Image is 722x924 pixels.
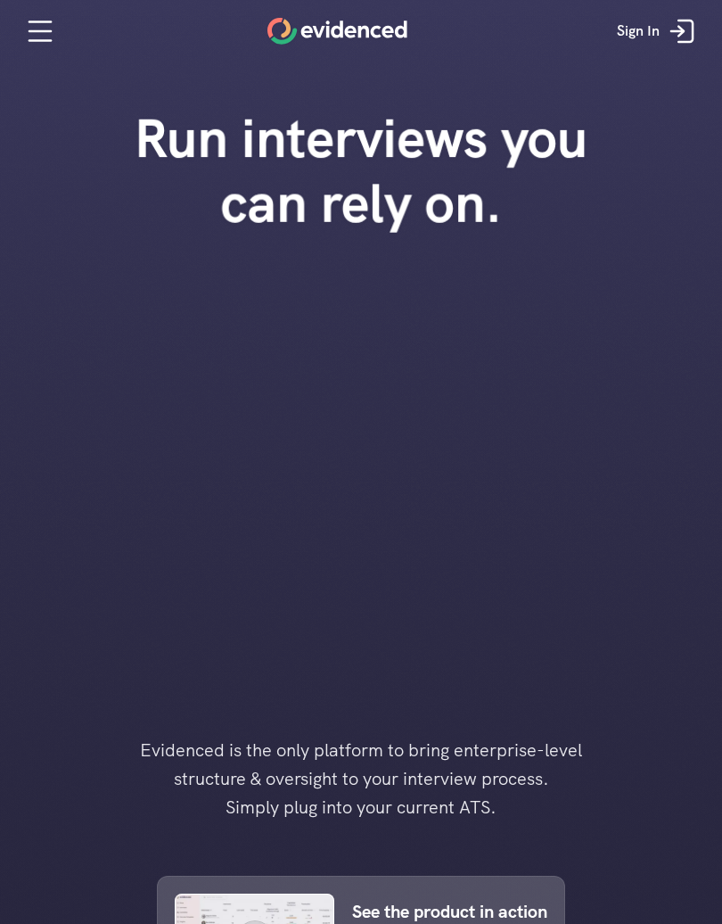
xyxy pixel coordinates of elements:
h1: Run interviews you can rely on. [104,106,617,235]
h4: Evidenced is the only platform to bring enterprise-level structure & oversight to your interview ... [111,736,611,821]
a: Home [267,18,407,45]
p: Sign In [617,20,660,43]
a: Sign In [603,4,713,58]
